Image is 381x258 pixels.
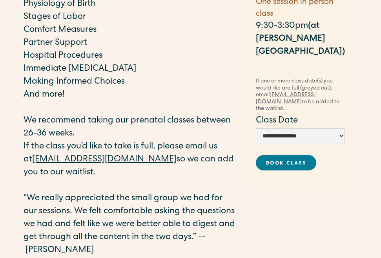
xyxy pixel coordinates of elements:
a: [EMAIL_ADDRESS][DOMAIN_NAME] [32,156,177,164]
p: 9:30-3:30pm [256,20,345,59]
p: Comfort Measures [24,24,235,37]
div: If one or more class date(s) you would like are full (greyed out), email to be added to the waitl... [256,78,345,113]
p: Partner Support [24,37,235,50]
p: Making Informed Choices [24,76,235,89]
p: “We really appreciated the small group we had for our sessions. We felt comfortable asking the qu... [24,192,235,257]
p: And more! [24,89,235,102]
a: [EMAIL_ADDRESS][DOMAIN_NAME] [256,92,316,105]
p: ‍ [24,179,235,192]
p: We recommend taking our prenatal classes between 26-36 weeks. [24,115,235,141]
p: Hospital Procedures [24,50,235,63]
label: Class Date [256,115,345,128]
p: ‍ [24,102,235,115]
p: If the class you’d like to take is full, please email us at so we can add you to our waitlist. [24,141,235,179]
p: Immediate [MEDICAL_DATA] [24,63,235,76]
a: Book Class [256,155,316,170]
p: Stages of Labor [24,11,235,24]
strong: (at [PERSON_NAME][GEOGRAPHIC_DATA]) [256,22,345,57]
p: ‍ [256,59,345,72]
